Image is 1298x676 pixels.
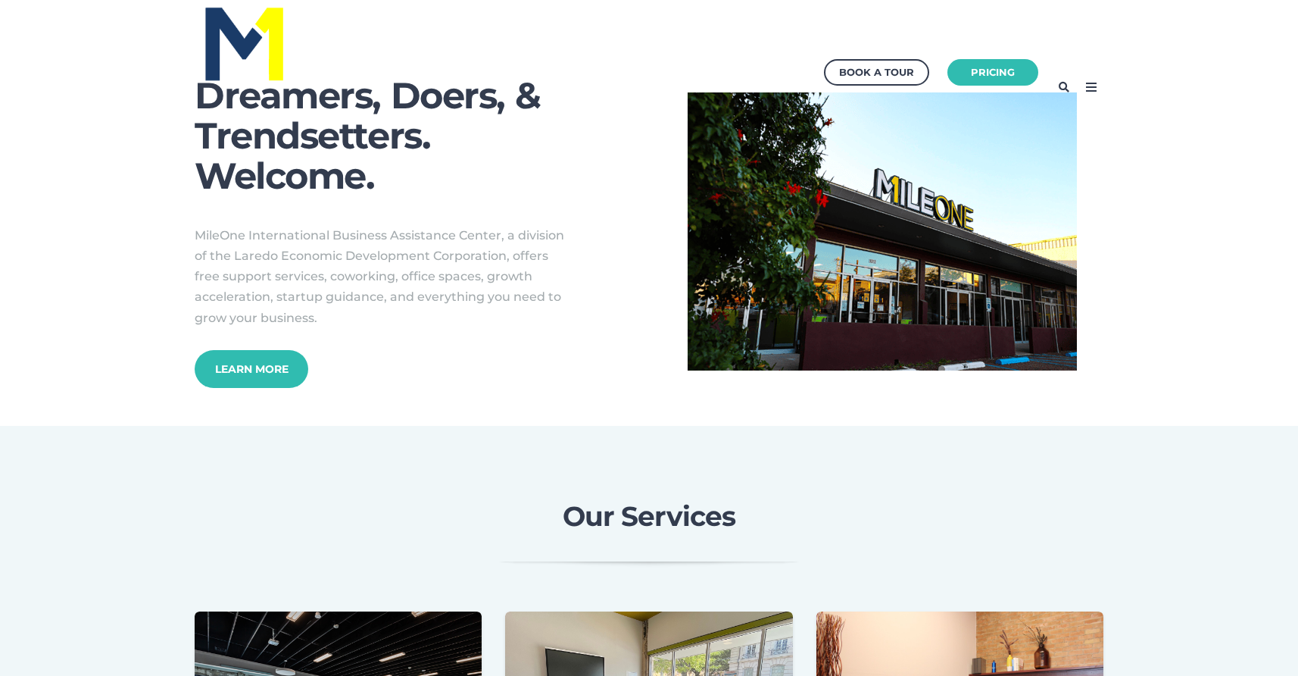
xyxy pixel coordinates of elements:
a: Learn More [195,350,308,388]
img: MileOne Blue_Yellow Logo [202,3,286,83]
a: Pricing [947,59,1038,86]
h2: Our Services [255,502,1043,532]
span: MileOne International Business Assistance Center, a division of the Laredo Economic Development C... [195,228,564,325]
img: Canva Design DAFZb0Spo9U [688,92,1077,371]
div: Book a Tour [839,63,914,82]
a: Book a Tour [824,59,929,86]
h1: Dreamers, Doers, & Trendsetters. Welcome. [195,76,611,196]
